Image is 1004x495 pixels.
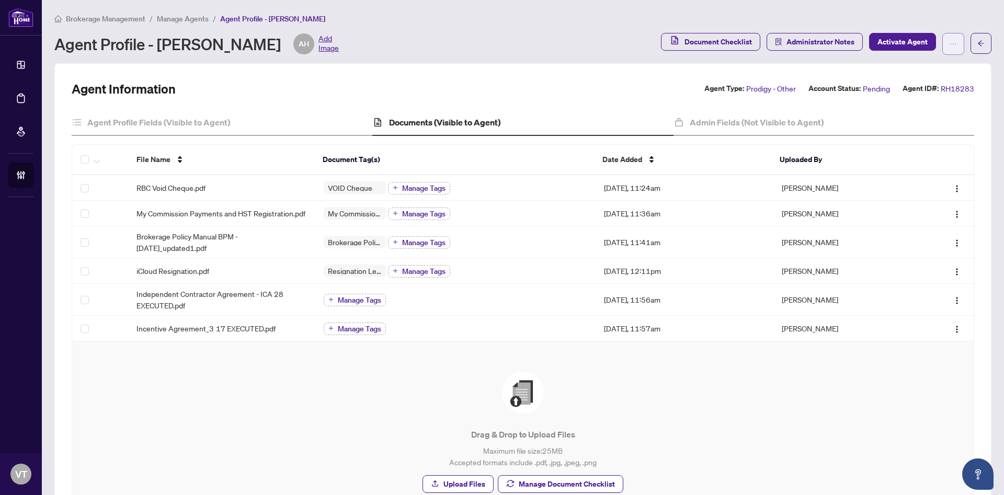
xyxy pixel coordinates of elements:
span: Manage Tags [402,210,446,217]
span: RH18283 [941,83,974,95]
span: home [54,15,62,22]
span: Manage Tags [338,325,381,332]
span: ellipsis [950,40,957,48]
span: Manage Tags [402,268,446,275]
th: Document Tag(s) [314,145,594,175]
span: Agent Profile - [PERSON_NAME] [220,14,325,24]
img: Logo [953,325,961,333]
h4: Documents (Visible to Agent) [389,116,500,129]
td: [DATE], 11:57am [596,316,773,341]
span: plus [393,239,398,245]
img: Logo [953,210,961,218]
span: Activate Agent [877,33,928,50]
span: Brokerage Policy Manual BPM - [DATE]_updated1.pdf [136,231,307,254]
button: Manage Tags [388,182,450,194]
span: Incentive Agreement_3 17 EXECUTED.pdf [136,323,276,334]
button: Manage Tags [324,294,386,306]
button: Logo [949,262,965,279]
button: Upload Files [423,475,494,493]
img: Logo [953,268,961,276]
span: Upload Files [443,476,485,492]
td: [DATE], 11:24am [596,175,773,201]
button: Manage Tags [388,236,450,249]
button: Logo [949,205,965,222]
p: Maximum file size: 25 MB Accepted formats include .pdf, .jpg, .jpeg, .png [93,445,953,468]
span: Brokerage Management [66,14,145,24]
span: plus [328,326,334,331]
td: [PERSON_NAME] [773,175,914,201]
td: [DATE], 11:41am [596,226,773,258]
span: Resignation Letter (From previous Brokerage) [324,267,386,274]
div: Agent Profile - [PERSON_NAME] [54,33,339,54]
span: VT [15,467,27,481]
label: Agent ID#: [903,83,939,95]
h4: Admin Fields (Not Visible to Agent) [690,116,824,129]
span: plus [328,297,334,302]
button: Administrator Notes [767,33,863,51]
span: Pending [863,83,890,95]
button: Manage Tags [388,265,450,278]
th: Date Added [594,145,771,175]
td: [PERSON_NAME] [773,226,914,258]
span: My Commission Payments and HST Registration.pdf [136,208,305,219]
span: Administrator Notes [786,33,854,50]
li: / [213,13,216,25]
td: [PERSON_NAME] [773,258,914,284]
p: Drag & Drop to Upload Files [93,428,953,441]
span: AH [299,38,309,50]
img: Logo [953,239,961,247]
span: Date Added [602,154,642,165]
span: Brokerage Policy Manual [324,238,386,246]
th: Uploaded By [771,145,911,175]
span: Manage Agents [157,14,209,24]
td: [DATE], 12:11pm [596,258,773,284]
button: Logo [949,234,965,250]
span: plus [393,185,398,190]
button: Manage Tags [324,323,386,335]
td: [PERSON_NAME] [773,284,914,316]
button: Logo [949,291,965,308]
td: [DATE], 11:56am [596,284,773,316]
img: File Upload [502,372,544,413]
span: Document Checklist [684,33,752,50]
img: logo [8,8,33,27]
td: [PERSON_NAME] [773,201,914,226]
span: Independent Contractor Agreement - ICA 28 EXECUTED.pdf [136,288,307,311]
span: plus [393,211,398,216]
span: VOID Cheque [324,184,376,191]
img: Logo [953,296,961,305]
span: arrow-left [977,40,985,47]
span: solution [775,38,782,45]
span: My Commission Payments and HST Registration [324,210,386,217]
button: Activate Agent [869,33,936,51]
img: Logo [953,185,961,193]
button: Manage Tags [388,208,450,220]
span: Manage Tags [402,239,446,246]
button: Logo [949,320,965,337]
button: Document Checklist [661,33,760,51]
label: Account Status: [808,83,861,95]
h2: Agent Information [72,80,176,97]
th: File Name [128,145,314,175]
span: iCloud Resignation.pdf [136,265,209,277]
td: [DATE], 11:36am [596,201,773,226]
li: / [150,13,153,25]
span: Add Image [318,33,339,54]
td: [PERSON_NAME] [773,316,914,341]
span: File Name [136,154,170,165]
span: Manage Tags [338,296,381,304]
label: Agent Type: [704,83,744,95]
button: Manage Document Checklist [498,475,623,493]
span: Manage Document Checklist [519,476,615,492]
h4: Agent Profile Fields (Visible to Agent) [87,116,230,129]
button: Logo [949,179,965,196]
button: Open asap [962,458,994,490]
span: Prodigy - Other [746,83,796,95]
span: plus [393,268,398,273]
span: RBC Void Cheque.pdf [136,182,206,193]
span: Manage Tags [402,185,446,192]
